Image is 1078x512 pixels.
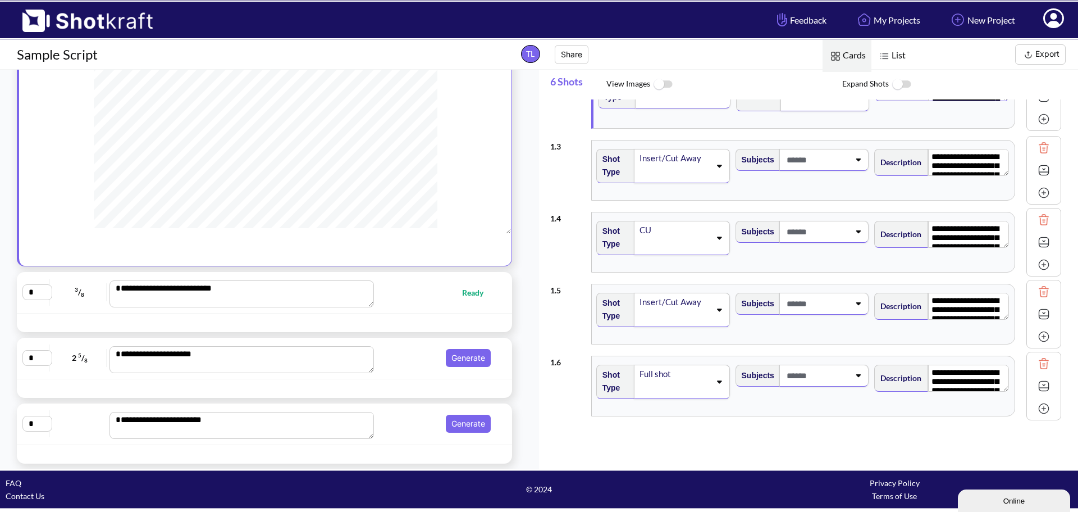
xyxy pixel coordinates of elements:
[1035,234,1052,251] img: Expand Icon
[1035,184,1052,201] img: Add Icon
[1035,400,1052,417] img: Add Icon
[1035,283,1052,300] img: Trash Icon
[1035,162,1052,179] img: Expand Icon
[875,153,921,171] span: Description
[774,10,790,29] img: Hand Icon
[736,366,774,385] span: Subjects
[84,357,88,364] span: 8
[6,491,44,501] a: Contact Us
[75,286,78,293] span: 3
[81,291,84,298] span: 8
[846,5,929,35] a: My Projects
[638,294,710,310] div: Insert/Cut Away
[871,40,911,72] span: List
[1035,256,1052,273] img: Add Icon
[1035,355,1052,372] img: Trash Icon
[1035,211,1052,228] img: Trash Icon
[842,73,1078,97] span: Expand Shots
[889,73,914,97] img: ToggleOff Icon
[462,286,495,299] span: Ready
[717,490,1072,502] div: Terms of Use
[550,134,586,153] div: 1 . 3
[1035,111,1052,128] img: Add Icon
[638,223,710,238] div: CU
[736,151,774,169] span: Subjects
[550,70,606,99] span: 6 Shots
[597,294,629,325] span: Shot Type
[638,366,710,382] div: Full shot
[774,13,826,26] span: Feedback
[597,222,629,253] span: Shot Type
[1035,306,1052,323] img: Expand Icon
[736,294,774,313] span: Subjects
[446,415,491,433] button: Generate
[877,49,892,64] img: List Icon
[597,366,629,397] span: Shot Type
[597,150,629,182] span: Shot Type
[1015,44,1066,65] button: Export
[53,283,107,301] span: /
[855,10,874,29] img: Home Icon
[736,223,774,241] span: Subjects
[53,349,107,367] span: 2 /
[875,369,921,387] span: Description
[6,478,21,488] a: FAQ
[1035,139,1052,156] img: Trash Icon
[555,45,588,64] button: Share
[828,49,843,64] img: Card Icon
[1035,328,1052,345] img: Add Icon
[446,349,491,367] button: Generate
[521,45,540,63] span: TL
[361,483,716,496] span: © 2024
[717,477,1072,490] div: Privacy Policy
[550,350,586,369] div: 1 . 6
[875,297,921,315] span: Description
[940,5,1024,35] a: New Project
[948,10,967,29] img: Add Icon
[550,206,586,225] div: 1 . 4
[606,73,842,97] span: View Images
[1021,48,1035,62] img: Export Icon
[958,487,1072,512] iframe: chat widget
[638,151,710,166] div: Insert/Cut Away
[1035,378,1052,395] img: Expand Icon
[823,40,871,72] span: Cards
[78,352,81,359] span: 5
[550,278,586,297] div: 1 . 5
[650,73,675,97] img: ToggleOff Icon
[875,225,921,243] span: Description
